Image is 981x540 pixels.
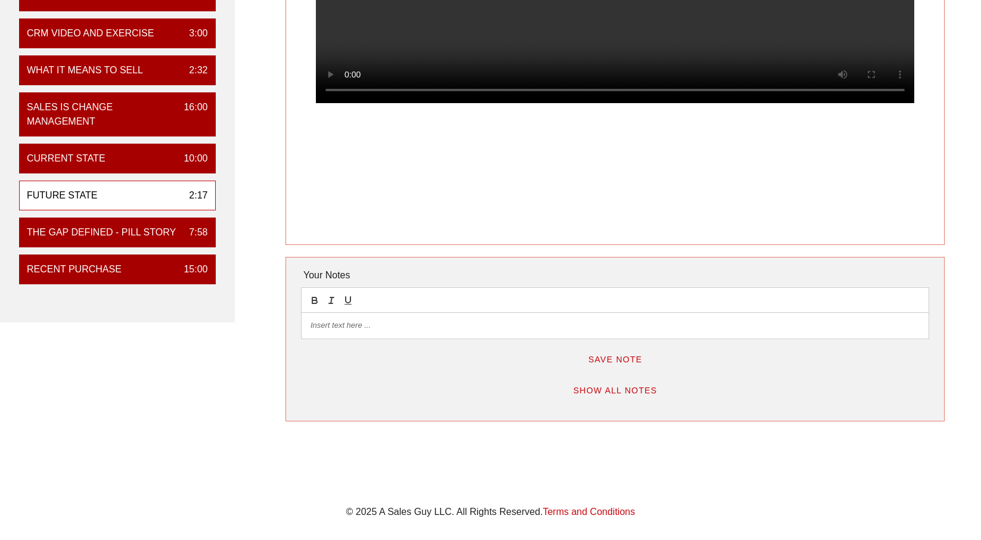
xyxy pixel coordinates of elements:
[27,100,174,129] div: Sales is Change Management
[27,63,143,77] div: What it means to sell
[27,225,176,240] div: The Gap Defined - Pill Story
[174,100,207,129] div: 16:00
[301,263,929,287] div: Your Notes
[573,386,657,395] span: Show All Notes
[179,63,207,77] div: 2:32
[174,151,207,166] div: 10:00
[179,225,207,240] div: 7:58
[563,380,667,401] button: Show All Notes
[27,188,98,203] div: Future State
[578,349,652,370] button: Save Note
[179,188,207,203] div: 2:17
[588,355,642,364] span: Save Note
[179,26,207,41] div: 3:00
[27,151,105,166] div: Current State
[543,507,635,517] a: Terms and Conditions
[27,262,122,277] div: Recent Purchase
[174,262,207,277] div: 15:00
[27,26,154,41] div: CRM VIDEO and EXERCISE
